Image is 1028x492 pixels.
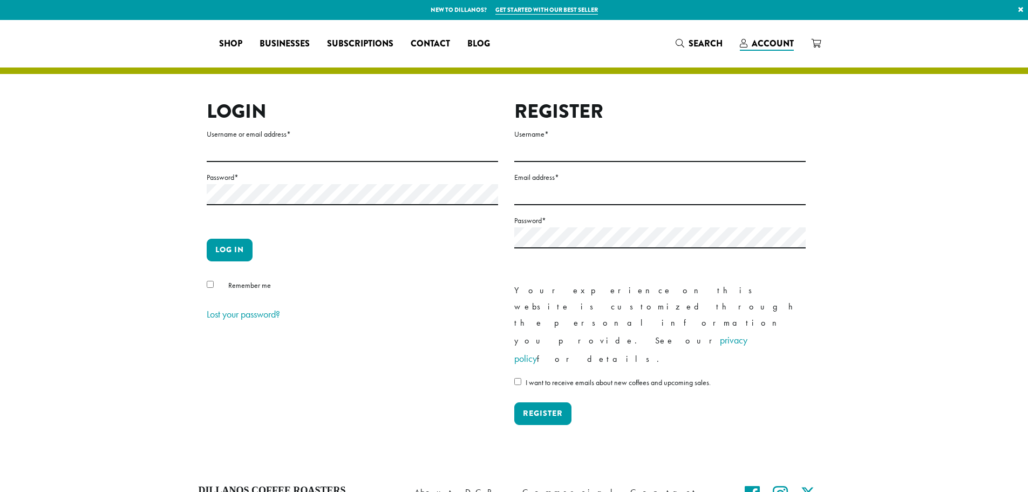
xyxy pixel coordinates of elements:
[411,37,450,51] span: Contact
[207,239,253,261] button: Log in
[327,37,393,51] span: Subscriptions
[207,171,498,184] label: Password
[514,282,806,368] p: Your experience on this website is customized through the personal information you provide. See o...
[467,37,490,51] span: Blog
[495,5,598,15] a: Get started with our best seller
[260,37,310,51] span: Businesses
[514,334,747,365] a: privacy policy
[228,280,271,290] span: Remember me
[689,37,723,50] span: Search
[514,402,571,425] button: Register
[526,378,711,387] span: I want to receive emails about new coffees and upcoming sales.
[667,35,731,52] a: Search
[514,127,806,141] label: Username
[514,214,806,227] label: Password
[514,171,806,184] label: Email address
[219,37,242,51] span: Shop
[210,35,251,52] a: Shop
[207,127,498,141] label: Username or email address
[207,100,498,123] h2: Login
[514,378,521,385] input: I want to receive emails about new coffees and upcoming sales.
[207,308,280,320] a: Lost your password?
[514,100,806,123] h2: Register
[752,37,794,50] span: Account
